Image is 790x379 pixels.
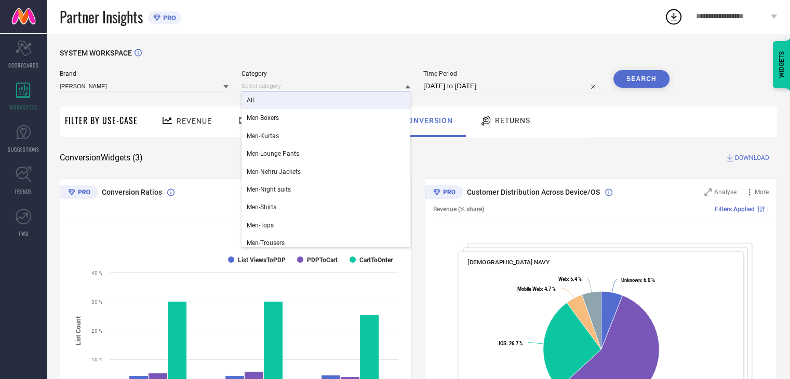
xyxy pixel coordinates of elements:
[517,286,542,292] tspan: Mobile Web
[403,116,453,125] span: Conversion
[467,259,550,266] span: [DEMOGRAPHIC_DATA] NAVY
[755,188,769,196] span: More
[242,109,410,127] div: Men-Boxers
[242,127,410,145] div: Men-Kurtas
[495,116,530,125] span: Returns
[247,222,274,229] span: Men-Tops
[664,7,683,26] div: Open download list
[613,70,670,88] button: Search
[242,91,410,109] div: All
[517,286,556,292] text: : 4.7 %
[238,256,286,264] text: List ViewsToPDP
[247,168,301,175] span: Men-Nehru Jackets
[60,70,229,77] span: Brand
[247,114,279,121] span: Men-Boxers
[425,185,463,201] div: Premium
[242,216,410,234] div: Men-Tops
[247,97,254,104] span: All
[91,299,102,305] text: 30 %
[558,276,582,282] text: : 5.4 %
[9,103,38,111] span: WORKSPACE
[65,114,138,127] span: Filter By Use-Case
[247,239,285,247] span: Men-Trousers
[75,316,82,345] tspan: List Count
[60,6,143,28] span: Partner Insights
[60,185,98,201] div: Premium
[242,181,410,198] div: Men-Night suits
[247,186,291,193] span: Men-Night suits
[433,206,484,213] span: Revenue (% share)
[91,270,102,276] text: 40 %
[767,206,769,213] span: |
[60,153,143,163] span: Conversion Widgets ( 3 )
[160,14,176,22] span: PRO
[704,188,712,196] svg: Zoom
[621,277,655,283] text: : 6.0 %
[715,206,755,213] span: Filters Applied
[91,357,102,362] text: 10 %
[621,277,641,283] tspan: Unknown
[247,204,276,211] span: Men-Shirts
[242,163,410,181] div: Men-Nehru Jackets
[19,229,29,237] span: FWD
[307,256,338,264] text: PDPToCart
[558,276,568,282] tspan: Web
[423,80,600,92] input: Select time period
[467,188,600,196] span: Customer Distribution Across Device/OS
[8,61,39,69] span: SCORECARDS
[499,341,506,346] tspan: IOS
[242,80,410,91] input: Select category
[60,49,132,57] span: SYSTEM WORKSPACE
[8,145,39,153] span: SUGGESTIONS
[242,234,410,252] div: Men-Trousers
[714,188,737,196] span: Analyse
[91,328,102,334] text: 20 %
[242,145,410,163] div: Men-Lounge Pants
[242,70,410,77] span: Category
[15,187,32,195] span: TRENDS
[177,117,212,125] span: Revenue
[359,256,393,264] text: CartToOrder
[247,132,279,140] span: Men-Kurtas
[247,150,299,157] span: Men-Lounge Pants
[242,198,410,216] div: Men-Shirts
[499,341,523,346] text: : 26.7 %
[102,188,162,196] span: Conversion Ratios
[735,153,769,163] span: DOWNLOAD
[423,70,600,77] span: Time Period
